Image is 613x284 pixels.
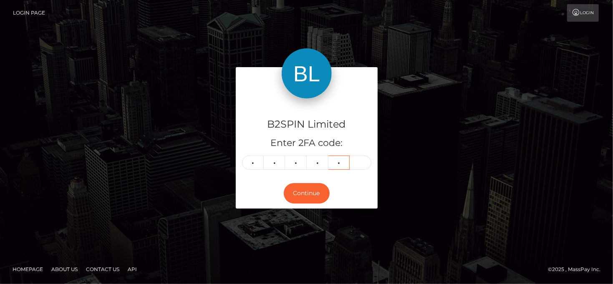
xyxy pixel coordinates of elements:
[83,263,123,276] a: Contact Us
[548,265,607,274] div: © 2025 , MassPay Inc.
[124,263,140,276] a: API
[282,48,332,98] img: B2SPIN Limited
[9,263,46,276] a: Homepage
[567,4,599,22] a: Login
[242,137,371,150] h5: Enter 2FA code:
[13,4,45,22] a: Login Page
[284,183,330,204] button: Continue
[48,263,81,276] a: About Us
[242,117,371,132] h4: B2SPIN Limited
